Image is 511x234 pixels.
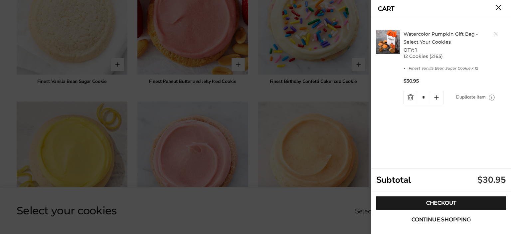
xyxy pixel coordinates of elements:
[494,32,498,36] a: Delete product
[404,54,508,59] p: 12 Cookies (2165)
[376,30,400,54] img: C. Krueger's. image
[376,213,506,226] button: Continue shopping
[477,174,506,186] div: $30.95
[456,94,486,101] a: Duplicate item
[430,91,443,104] a: Quantity plus button
[371,168,511,191] div: Subtotal
[404,31,478,45] a: Watercolor Pumpkin Gift Bag - Select Your Cookies
[404,78,419,84] span: $30.95
[412,217,471,222] span: Continue shopping
[409,65,506,71] li: Finest Vanilla Bean Sugar Cookie x 12
[417,91,430,104] input: Quantity Input
[378,6,395,12] a: CART
[376,196,506,210] a: Checkout
[496,5,501,10] button: Close cart
[5,209,69,229] iframe: Sign Up via Text for Offers
[404,91,417,104] a: Quantity minus button
[404,30,508,54] h2: QTY: 1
